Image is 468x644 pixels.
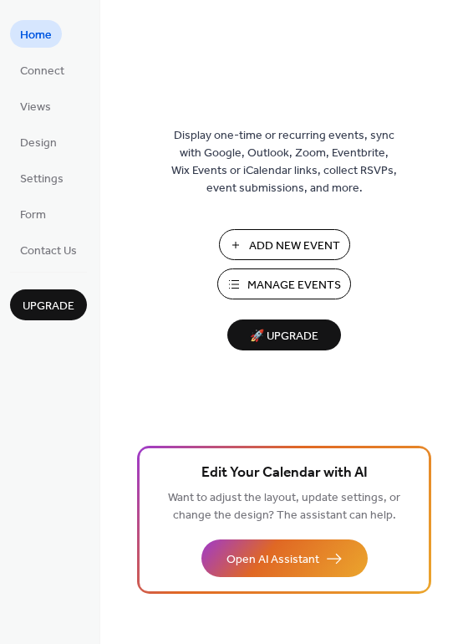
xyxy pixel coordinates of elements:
[201,539,368,577] button: Open AI Assistant
[20,27,52,44] span: Home
[168,487,400,527] span: Want to adjust the layout, update settings, or change the design? The assistant can help.
[20,243,77,260] span: Contact Us
[219,229,350,260] button: Add New Event
[249,238,340,255] span: Add New Event
[10,200,56,227] a: Form
[10,164,74,192] a: Settings
[226,551,319,569] span: Open AI Assistant
[237,325,331,348] span: 🚀 Upgrade
[20,63,64,80] span: Connect
[171,127,397,197] span: Display one-time or recurring events, sync with Google, Outlook, Zoom, Eventbrite, Wix Events or ...
[10,128,67,156] a: Design
[23,298,74,315] span: Upgrade
[217,268,351,299] button: Manage Events
[20,135,57,152] span: Design
[10,289,87,320] button: Upgrade
[10,236,87,263] a: Contact Us
[247,277,341,294] span: Manage Events
[20,171,64,188] span: Settings
[201,462,368,485] span: Edit Your Calendar with AI
[10,56,74,84] a: Connect
[227,319,341,350] button: 🚀 Upgrade
[20,207,46,224] span: Form
[10,92,61,120] a: Views
[20,99,51,116] span: Views
[10,20,62,48] a: Home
